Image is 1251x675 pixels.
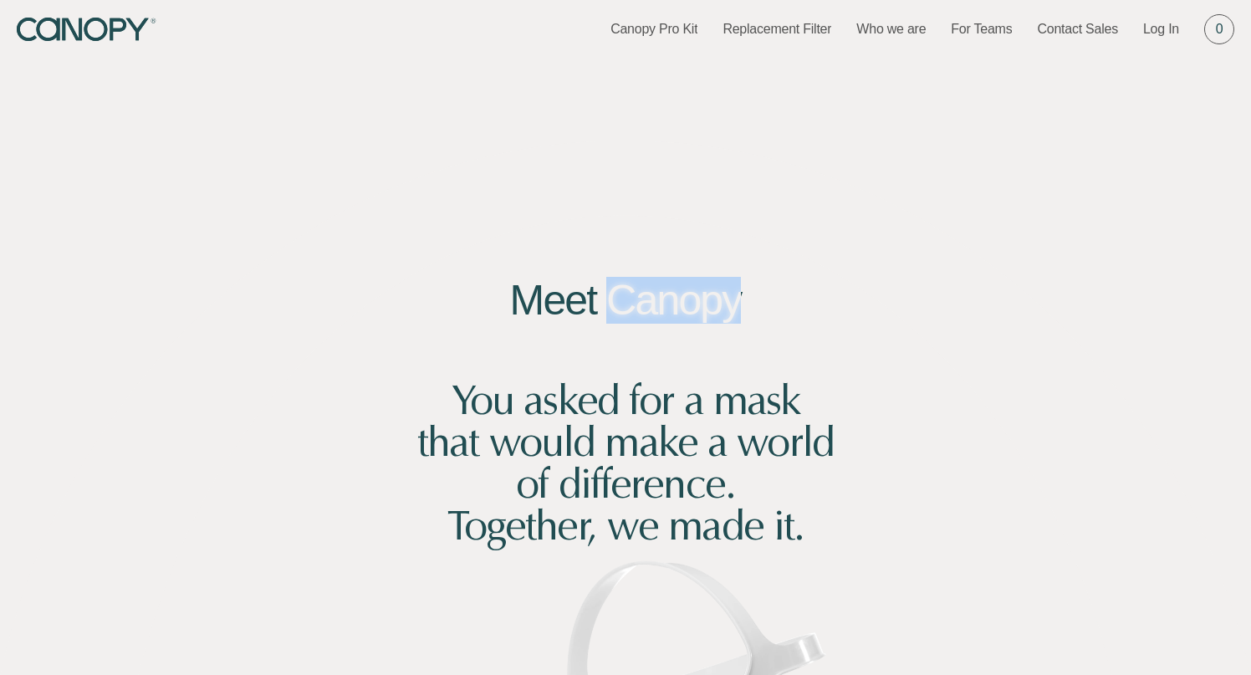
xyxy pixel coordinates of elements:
[723,20,831,38] a: Replacement Filter
[404,279,847,321] h2: Meet Canopy
[1143,20,1179,38] a: Log In
[1037,20,1118,38] a: Contact Sales
[610,20,697,38] a: Canopy Pro Kit
[1216,20,1223,38] span: 0
[951,20,1012,38] a: For Teams
[1204,14,1234,44] a: 0
[856,20,926,38] a: Who we are
[404,338,847,547] h2: You asked for a mask that would make a world of difference. Together, we made it.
